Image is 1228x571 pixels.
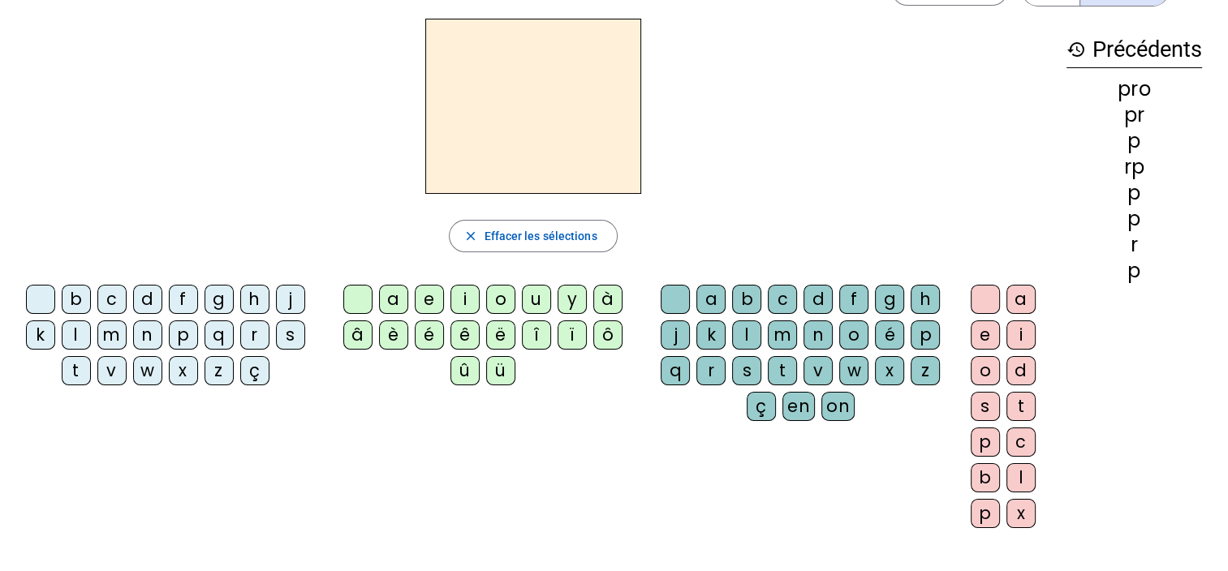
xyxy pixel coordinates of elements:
div: ô [593,320,623,350]
div: c [1006,427,1036,457]
div: ü [486,356,515,385]
div: s [971,392,1000,421]
div: b [971,463,1000,492]
div: â [343,320,373,350]
div: b [62,285,91,314]
div: û [450,356,480,385]
div: t [768,356,797,385]
div: m [97,320,127,350]
div: en [782,392,815,421]
div: p [169,320,198,350]
div: e [415,285,444,314]
div: q [661,356,690,385]
div: rp [1066,157,1202,177]
div: a [379,285,408,314]
div: o [486,285,515,314]
mat-icon: history [1066,40,1086,59]
div: f [839,285,868,314]
div: l [732,320,761,350]
div: q [205,320,234,350]
div: b [732,285,761,314]
mat-icon: close [463,229,477,243]
div: t [62,356,91,385]
div: ê [450,320,480,350]
div: l [62,320,91,350]
h3: Précédents [1066,32,1202,68]
div: h [240,285,269,314]
div: k [696,320,726,350]
div: j [661,320,690,350]
div: e [971,320,1000,350]
div: c [97,285,127,314]
div: p [1066,261,1202,281]
div: s [276,320,305,350]
div: ë [486,320,515,350]
div: p [1066,131,1202,151]
div: v [97,356,127,385]
div: x [875,356,904,385]
div: d [1006,356,1036,385]
div: a [1006,285,1036,314]
div: z [911,356,940,385]
div: on [821,392,855,421]
div: é [415,320,444,350]
div: ç [240,356,269,385]
div: i [1006,320,1036,350]
div: d [804,285,833,314]
div: p [1066,209,1202,229]
div: î [522,320,551,350]
span: Effacer les sélections [484,226,597,246]
div: é [875,320,904,350]
div: j [276,285,305,314]
div: t [1006,392,1036,421]
div: n [804,320,833,350]
div: v [804,356,833,385]
div: i [450,285,480,314]
div: r [1066,235,1202,255]
div: w [839,356,868,385]
div: m [768,320,797,350]
div: h [911,285,940,314]
div: g [875,285,904,314]
div: pr [1066,105,1202,125]
div: f [169,285,198,314]
div: p [911,320,940,350]
div: r [696,356,726,385]
div: c [768,285,797,314]
div: s [732,356,761,385]
div: p [971,427,1000,457]
div: y [558,285,587,314]
div: o [971,356,1000,385]
div: pro [1066,79,1202,99]
div: g [205,285,234,314]
div: n [133,320,162,350]
div: ï [558,320,587,350]
div: r [240,320,269,350]
div: z [205,356,234,385]
div: p [971,499,1000,528]
div: ç [747,392,776,421]
div: è [379,320,408,350]
div: k [26,320,55,350]
div: w [133,356,162,385]
div: u [522,285,551,314]
div: x [169,356,198,385]
div: a [696,285,726,314]
div: x [1006,499,1036,528]
div: o [839,320,868,350]
button: Effacer les sélections [449,220,617,252]
div: l [1006,463,1036,492]
div: p [1066,183,1202,203]
div: à [593,285,623,314]
div: d [133,285,162,314]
